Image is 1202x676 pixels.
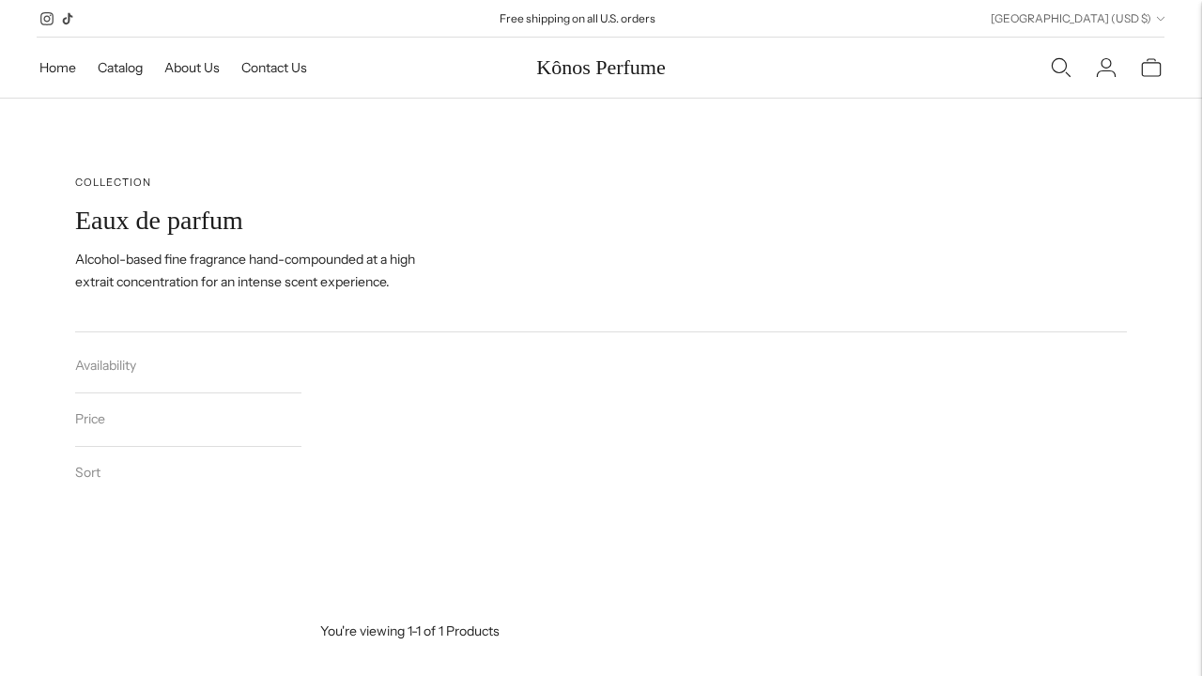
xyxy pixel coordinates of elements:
a: Open quick search [1048,47,1074,88]
a: Catalog [98,47,143,88]
button: [GEOGRAPHIC_DATA] (USD $) [991,6,1164,32]
a: Availability [64,351,301,381]
a: Contact Us [241,47,307,88]
a: Sort [64,458,301,488]
span: Kônos Perfume [536,56,665,79]
a: Price [64,405,301,435]
a: About Us [164,47,220,88]
a: Login [1093,47,1119,88]
a: Kônos Perfume [536,47,665,88]
a: Home [39,47,76,88]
